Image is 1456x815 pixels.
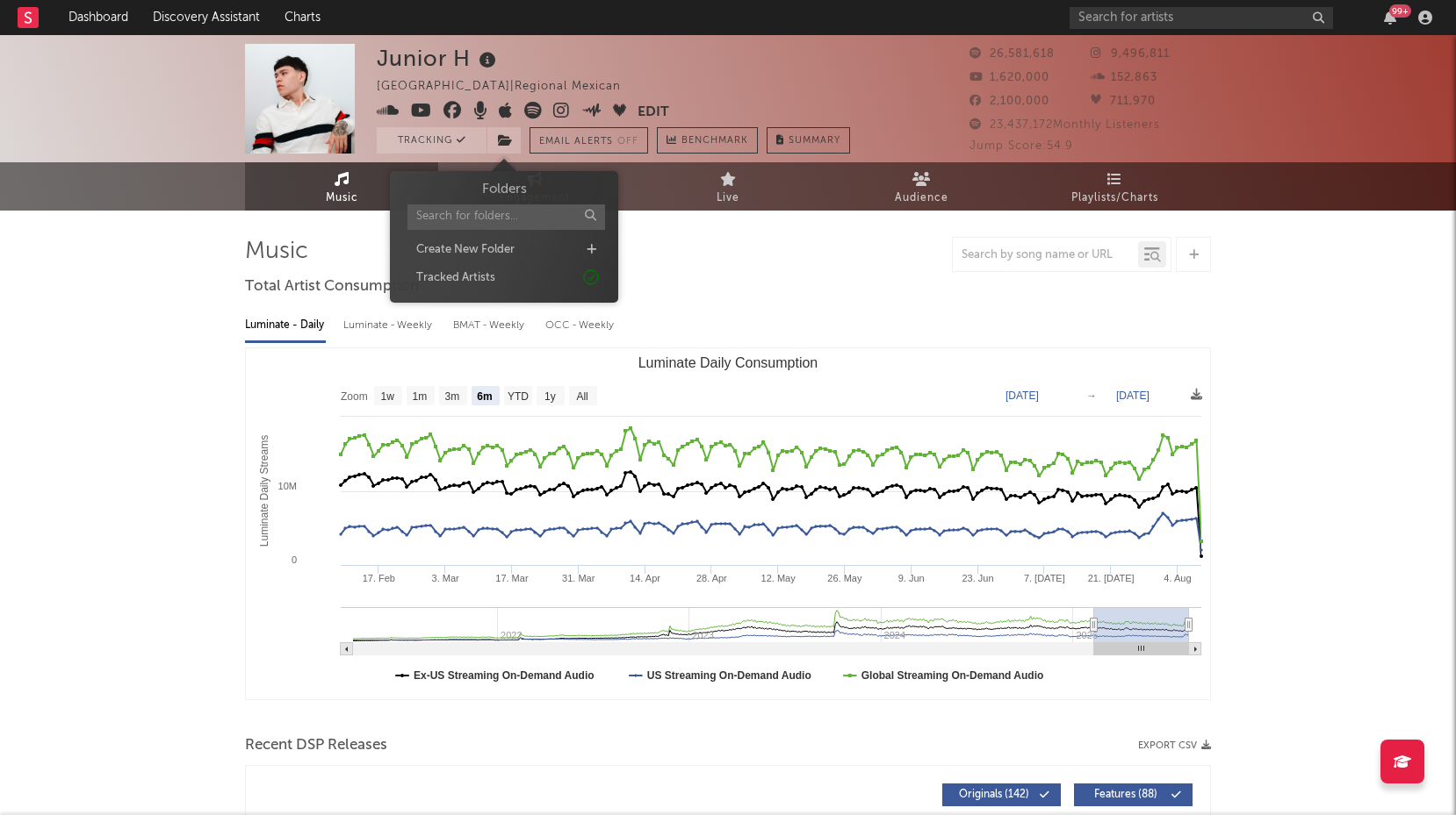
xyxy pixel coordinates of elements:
[969,119,1160,131] span: 23,437,172 Monthly Listeners
[953,248,1138,262] input: Search by song name or URL
[1091,48,1170,60] span: 9,496,811
[292,554,297,565] text: 0
[1070,7,1333,29] input: Search for artists
[326,188,358,209] span: Music
[617,137,638,147] em: Off
[545,311,616,340] div: OCC - Weekly
[343,311,436,340] div: Luminate - Weekly
[377,44,501,73] div: Junior H
[1074,783,1193,806] button: Features(88)
[681,131,748,152] span: Benchmark
[1088,573,1135,583] text: 21. [DATE]
[438,162,631,211] a: Engagement
[377,127,487,154] button: Tracking
[1164,573,1191,583] text: 4. Aug
[1018,162,1211,211] a: Playlists/Charts
[638,102,669,124] button: Edit
[508,390,529,403] text: YTD
[1384,11,1396,25] button: 99+
[258,435,270,547] text: Luminate Daily Streams
[1138,740,1211,751] button: Export CSV
[453,311,528,340] div: BMAT - Weekly
[861,669,1044,682] text: Global Streaming On-Demand Audio
[416,269,495,287] div: Tracked Artists
[481,180,526,200] h3: Folders
[363,573,395,583] text: 17. Feb
[407,204,605,230] input: Search for folders...
[630,573,660,583] text: 14. Apr
[381,390,395,403] text: 1w
[827,573,862,583] text: 26. May
[530,127,648,154] button: Email AlertsOff
[969,72,1049,83] span: 1,620,000
[717,188,739,209] span: Live
[1024,573,1065,583] text: 7. [DATE]
[432,573,460,583] text: 3. Mar
[631,162,825,211] a: Live
[657,127,758,154] a: Benchmark
[1071,188,1158,209] span: Playlists/Charts
[245,162,438,211] a: Music
[245,735,387,756] span: Recent DSP Releases
[544,390,556,403] text: 1y
[1116,390,1150,402] text: [DATE]
[767,127,850,154] button: Summary
[414,669,595,682] text: Ex-US Streaming On-Demand Audio
[1086,390,1097,402] text: →
[969,140,1073,152] span: Jump Score: 54.9
[477,390,492,403] text: 6m
[1389,4,1411,18] div: 99 +
[445,390,460,403] text: 3m
[246,348,1210,699] svg: Luminate Daily Consumption
[562,573,595,583] text: 31. Mar
[954,790,1034,800] span: Originals ( 142 )
[413,390,428,403] text: 1m
[341,390,368,403] text: Zoom
[647,669,811,682] text: US Streaming On-Demand Audio
[1091,72,1157,83] span: 152,863
[1091,96,1156,107] span: 711,970
[278,481,297,491] text: 10M
[895,188,948,209] span: Audience
[1085,790,1166,800] span: Features ( 88 )
[377,76,641,97] div: [GEOGRAPHIC_DATA] | Regional Mexican
[969,96,1049,107] span: 2,100,000
[825,162,1018,211] a: Audience
[696,573,727,583] text: 28. Apr
[245,311,326,340] div: Luminate - Daily
[1006,390,1039,402] text: [DATE]
[245,276,419,297] span: Total Artist Consumption
[638,355,818,370] text: Luminate Daily Consumption
[576,390,587,403] text: All
[789,136,840,146] span: Summary
[416,241,515,259] div: Create New Folder
[969,48,1055,60] span: 26,581,618
[942,783,1061,806] button: Originals(142)
[495,573,529,583] text: 17. Mar
[962,573,993,583] text: 23. Jun
[898,573,925,583] text: 9. Jun
[761,573,796,583] text: 12. May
